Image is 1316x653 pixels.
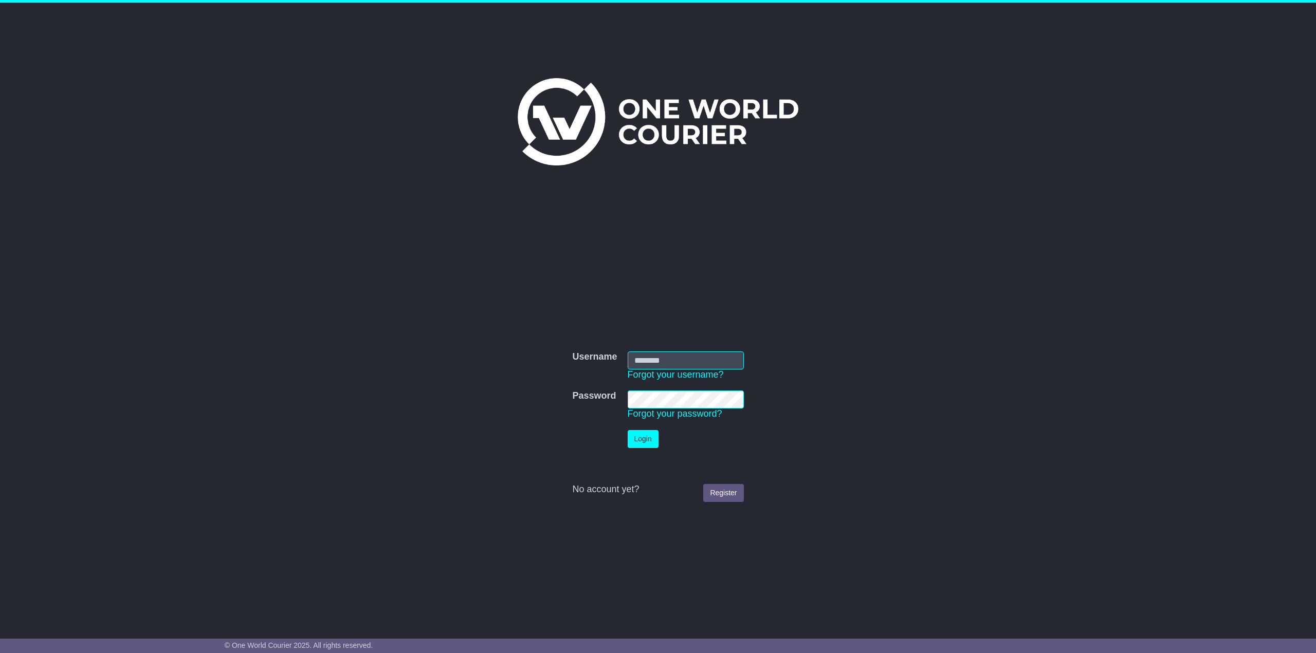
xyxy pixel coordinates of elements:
[572,484,743,495] div: No account yet?
[628,369,724,380] a: Forgot your username?
[628,408,722,419] a: Forgot your password?
[225,641,373,649] span: © One World Courier 2025. All rights reserved.
[572,390,616,402] label: Password
[518,78,798,165] img: One World
[572,351,617,363] label: Username
[628,430,659,448] button: Login
[703,484,743,502] a: Register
